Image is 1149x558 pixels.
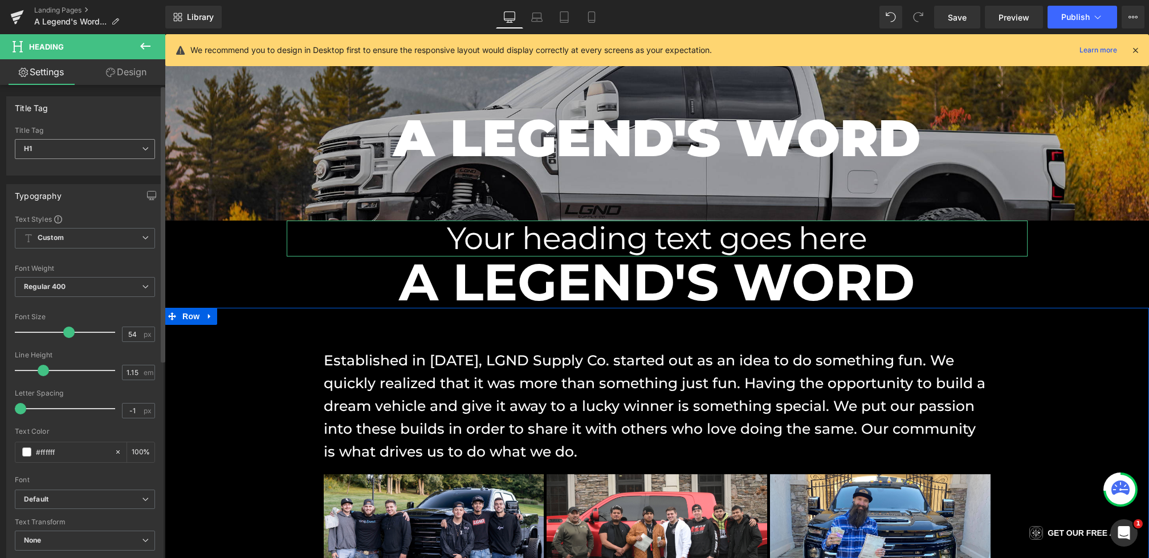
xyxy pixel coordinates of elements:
[9,467,105,515] iframe: Marketing Popup
[24,282,66,291] b: Regular 400
[15,351,155,359] div: Line Height
[523,6,551,28] a: Laptop
[187,12,214,22] span: Library
[29,42,64,51] span: Heading
[165,6,222,28] a: New Library
[15,185,62,201] div: Typography
[24,536,42,544] b: None
[1048,6,1117,28] button: Publish
[879,6,902,28] button: Undo
[85,59,168,85] a: Design
[496,6,523,28] a: Desktop
[127,442,154,462] div: %
[15,476,155,484] div: Font
[907,6,930,28] button: Redo
[34,6,165,15] a: Landing Pages
[144,407,153,414] span: px
[865,492,878,506] img: Logo
[578,6,605,28] a: Mobile
[15,427,155,435] div: Text Color
[15,313,155,321] div: Font Size
[1110,519,1138,547] iframe: Intercom live chat
[985,6,1043,28] a: Preview
[15,214,155,223] div: Text Styles
[24,144,32,153] b: H1
[15,97,48,113] div: Title Tag
[883,492,964,506] div: GET OUR FREE APP!
[999,11,1029,23] span: Preview
[1134,519,1143,528] span: 1
[15,518,155,526] div: Text Transform
[38,233,64,243] b: Custom
[36,446,109,458] input: Color
[948,11,967,23] span: Save
[24,495,48,504] i: Default
[34,17,107,26] span: A Legend's Word...
[190,44,712,56] p: We recommend you to design in Desktop first to ensure the responsive layout would display correct...
[144,369,153,376] span: em
[1122,6,1144,28] button: More
[1061,13,1090,22] span: Publish
[15,264,155,272] div: Font Weight
[1075,43,1122,57] a: Learn more
[15,127,155,135] div: Title Tag
[551,6,578,28] a: Tablet
[144,331,153,338] span: px
[15,389,155,397] div: Letter Spacing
